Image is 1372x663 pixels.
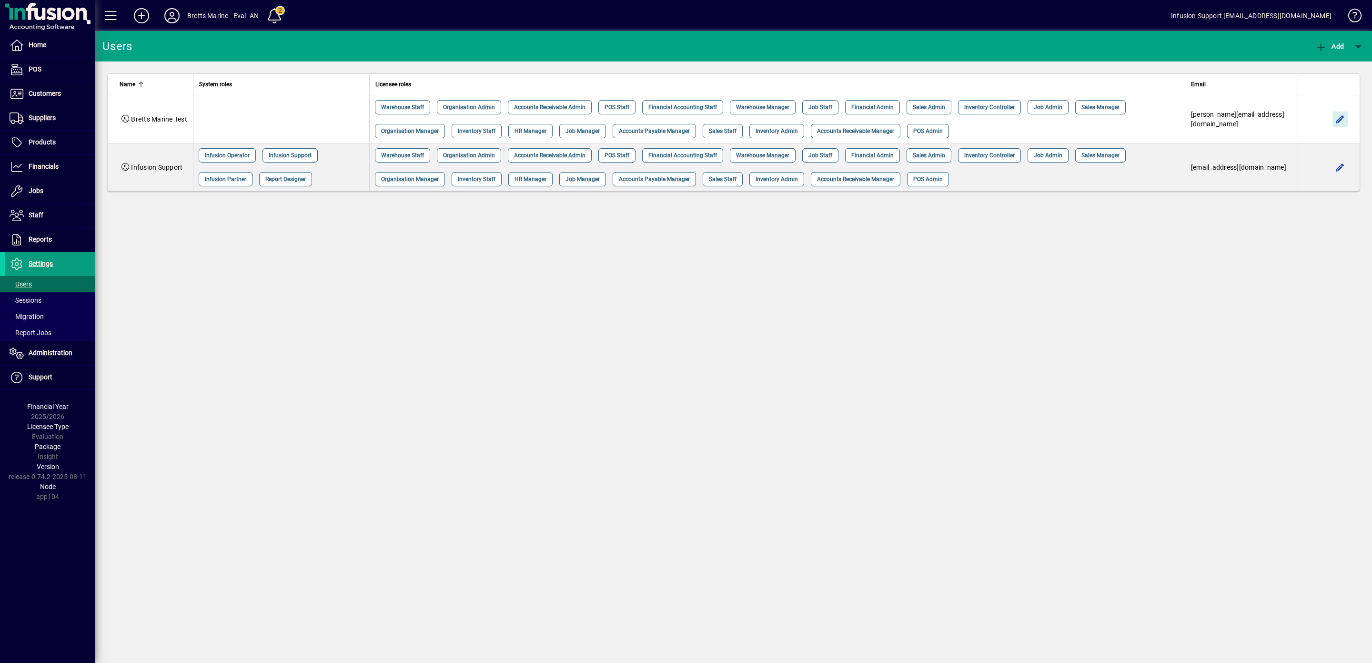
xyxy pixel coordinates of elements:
[648,151,717,160] span: Financial Accounting Staff
[514,126,546,136] span: HR Manager
[29,41,46,49] span: Home
[756,174,798,184] span: Inventory Admin
[817,174,894,184] span: Accounts Receivable Manager
[5,228,95,252] a: Reports
[565,174,600,184] span: Job Manager
[29,373,52,381] span: Support
[27,403,69,410] span: Financial Year
[1034,151,1062,160] span: Job Admin
[5,179,95,203] a: Jobs
[5,131,95,154] a: Products
[131,115,187,123] span: Bretts Marine Test
[29,138,56,146] span: Products
[29,90,61,97] span: Customers
[29,187,43,194] span: Jobs
[1191,163,1286,171] span: [EMAIL_ADDRESS][DOMAIN_NAME]
[102,39,143,54] div: Users
[29,260,53,267] span: Settings
[964,102,1015,112] span: Inventory Controller
[5,308,95,325] a: Migration
[913,151,945,160] span: Sales Admin
[10,313,44,320] span: Migration
[565,126,600,136] span: Job Manager
[120,79,187,90] div: Name
[10,329,51,337] span: Report Jobs
[381,151,424,160] span: Warehouse Staff
[514,174,546,184] span: HR Manager
[709,126,736,136] span: Sales Staff
[1332,112,1348,127] button: Edit
[1171,8,1332,23] div: Infusion Support [EMAIL_ADDRESS][DOMAIN_NAME]
[265,174,306,184] span: Report Designer
[851,151,894,160] span: Financial Admin
[1332,160,1348,175] button: Edit
[5,33,95,57] a: Home
[913,126,943,136] span: POS Admin
[131,163,182,171] span: Infusion Support
[913,102,945,112] span: Sales Admin
[605,102,629,112] span: POS Staff
[269,151,312,160] span: Infusion Support
[1191,111,1284,128] span: [PERSON_NAME][EMAIL_ADDRESS][DOMAIN_NAME]
[913,174,943,184] span: POS Admin
[5,292,95,308] a: Sessions
[187,8,259,23] div: Bretts Marine - Eval -AN
[40,483,56,490] span: Node
[736,151,789,160] span: Warehouse Manager
[817,126,894,136] span: Accounts Receivable Manager
[10,296,41,304] span: Sessions
[1315,42,1344,50] span: Add
[808,102,832,112] span: Job Staff
[29,163,59,170] span: Financials
[29,211,43,219] span: Staff
[458,174,495,184] span: Inventory Staff
[205,151,250,160] span: Infusion Operator
[1081,151,1120,160] span: Sales Manager
[443,102,495,112] span: Organisation Admin
[375,79,411,90] span: Licensee roles
[443,151,495,160] span: Organisation Admin
[514,151,585,160] span: Accounts Receivable Admin
[5,325,95,341] a: Report Jobs
[29,114,56,122] span: Suppliers
[1034,102,1062,112] span: Job Admin
[5,155,95,179] a: Financials
[120,79,135,90] span: Name
[605,151,629,160] span: POS Staff
[5,341,95,365] a: Administration
[5,82,95,106] a: Customers
[736,102,789,112] span: Warehouse Manager
[619,174,690,184] span: Accounts Payable Manager
[381,126,439,136] span: Organisation Manager
[5,106,95,130] a: Suppliers
[381,174,439,184] span: Organisation Manager
[756,126,798,136] span: Inventory Admin
[5,276,95,292] a: Users
[5,366,95,389] a: Support
[808,151,832,160] span: Job Staff
[964,151,1015,160] span: Inventory Controller
[29,235,52,243] span: Reports
[514,102,585,112] span: Accounts Receivable Admin
[1081,102,1120,112] span: Sales Manager
[709,174,736,184] span: Sales Staff
[381,102,424,112] span: Warehouse Staff
[1313,38,1346,55] button: Add
[5,58,95,82] a: POS
[10,280,32,288] span: Users
[126,7,157,24] button: Add
[29,349,72,357] span: Administration
[5,204,95,227] a: Staff
[458,126,495,136] span: Inventory Staff
[851,102,894,112] span: Financial Admin
[157,7,187,24] button: Profile
[35,443,61,450] span: Package
[199,79,232,90] span: System roles
[29,65,41,73] span: POS
[27,423,69,430] span: Licensee Type
[648,102,717,112] span: Financial Accounting Staff
[1341,2,1360,33] a: Knowledge Base
[205,174,246,184] span: Infusion Partner
[37,463,59,470] span: Version
[1191,79,1206,90] span: Email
